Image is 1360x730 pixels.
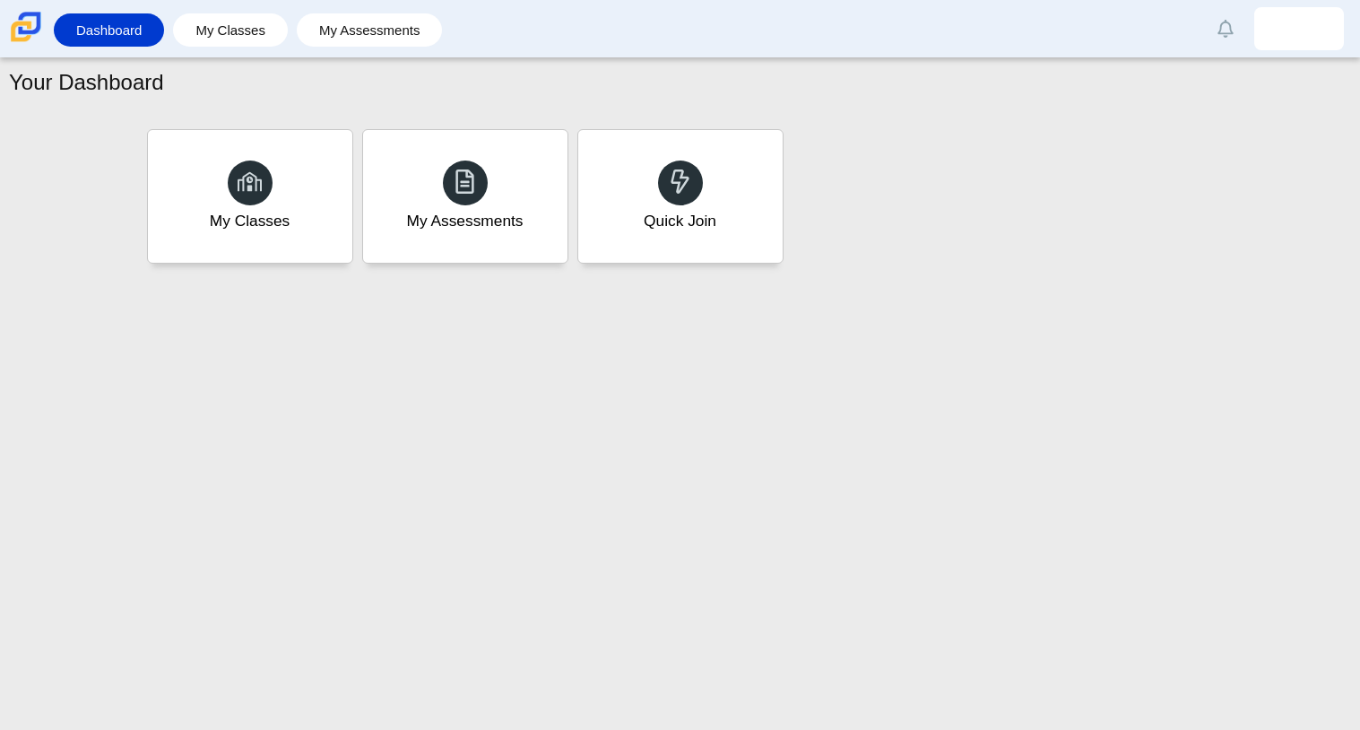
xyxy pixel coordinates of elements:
[407,210,524,232] div: My Assessments
[9,67,164,98] h1: Your Dashboard
[577,129,784,264] a: Quick Join
[644,210,716,232] div: Quick Join
[147,129,353,264] a: My Classes
[182,13,279,47] a: My Classes
[7,8,45,46] img: Carmen School of Science & Technology
[1254,7,1344,50] a: lailah.wilder.UDYgca
[306,13,434,47] a: My Assessments
[63,13,155,47] a: Dashboard
[210,210,290,232] div: My Classes
[1285,14,1313,43] img: lailah.wilder.UDYgca
[1206,9,1245,48] a: Alerts
[362,129,568,264] a: My Assessments
[7,33,45,48] a: Carmen School of Science & Technology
